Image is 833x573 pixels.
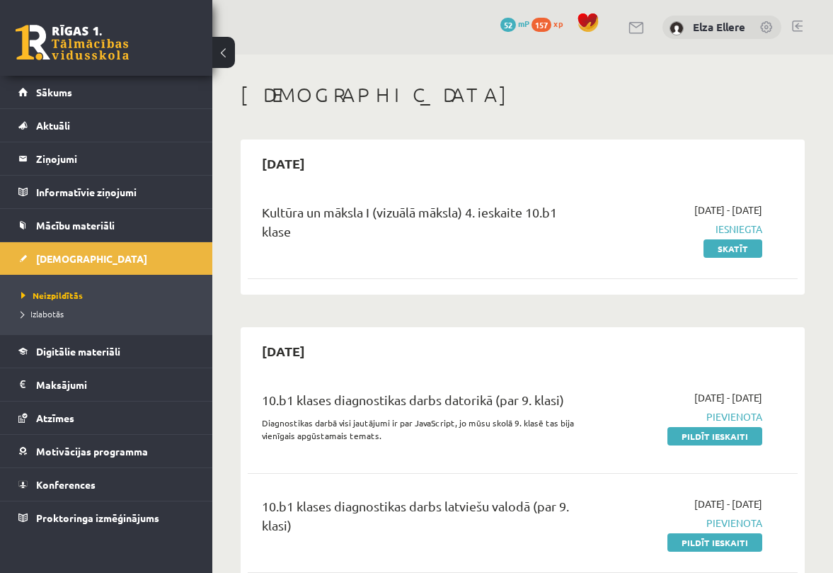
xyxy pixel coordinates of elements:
legend: Ziņojumi [36,142,195,175]
a: [DEMOGRAPHIC_DATA] [18,242,195,275]
span: Iesniegta [609,222,762,237]
span: 157 [532,18,551,32]
img: Elza Ellere [670,21,684,35]
div: Kultūra un māksla I (vizuālā māksla) 4. ieskaite 10.b1 klase [262,203,588,248]
span: [DATE] - [DATE] [694,497,762,511]
span: Izlabotās [21,308,64,319]
span: Konferences [36,478,96,491]
span: Pievienota [609,409,762,424]
a: Rīgas 1. Tālmācības vidusskola [16,25,129,60]
span: mP [518,18,529,29]
span: Aktuāli [36,119,70,132]
h1: [DEMOGRAPHIC_DATA] [241,83,805,107]
a: Aktuāli [18,109,195,142]
a: Informatīvie ziņojumi [18,176,195,208]
span: [DATE] - [DATE] [694,390,762,405]
a: Atzīmes [18,402,195,434]
span: Neizpildītās [21,290,83,301]
a: Maksājumi [18,368,195,401]
a: Izlabotās [21,307,198,320]
span: Pievienota [609,516,762,531]
span: 52 [500,18,516,32]
a: Ziņojumi [18,142,195,175]
span: Atzīmes [36,412,74,424]
a: Neizpildītās [21,289,198,302]
span: Proktoringa izmēģinājums [36,511,159,524]
a: Skatīt [703,239,762,258]
span: Sākums [36,86,72,98]
div: 10.b1 klases diagnostikas darbs datorikā (par 9. klasi) [262,390,588,416]
span: Digitālie materiāli [36,345,120,358]
p: Diagnostikas darbā visi jautājumi ir par JavaScript, jo mūsu skolā 9. klasē tas bija vienīgais ap... [262,416,588,442]
a: Digitālie materiāli [18,335,195,368]
div: 10.b1 klases diagnostikas darbs latviešu valodā (par 9. klasi) [262,497,588,542]
span: Mācību materiāli [36,219,115,232]
legend: Informatīvie ziņojumi [36,176,195,208]
a: Motivācijas programma [18,435,195,467]
a: Elza Ellere [693,20,745,34]
span: [DEMOGRAPHIC_DATA] [36,252,147,265]
a: 157 xp [532,18,570,29]
a: Pildīt ieskaiti [667,427,762,446]
span: [DATE] - [DATE] [694,203,762,217]
a: 52 mP [500,18,529,29]
a: Proktoringa izmēģinājums [18,501,195,534]
a: Mācību materiāli [18,209,195,242]
span: Motivācijas programma [36,445,148,458]
a: Konferences [18,468,195,501]
h2: [DATE] [248,334,319,368]
a: Pildīt ieskaiti [667,533,762,552]
h2: [DATE] [248,147,319,180]
span: xp [553,18,563,29]
legend: Maksājumi [36,368,195,401]
a: Sākums [18,76,195,108]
